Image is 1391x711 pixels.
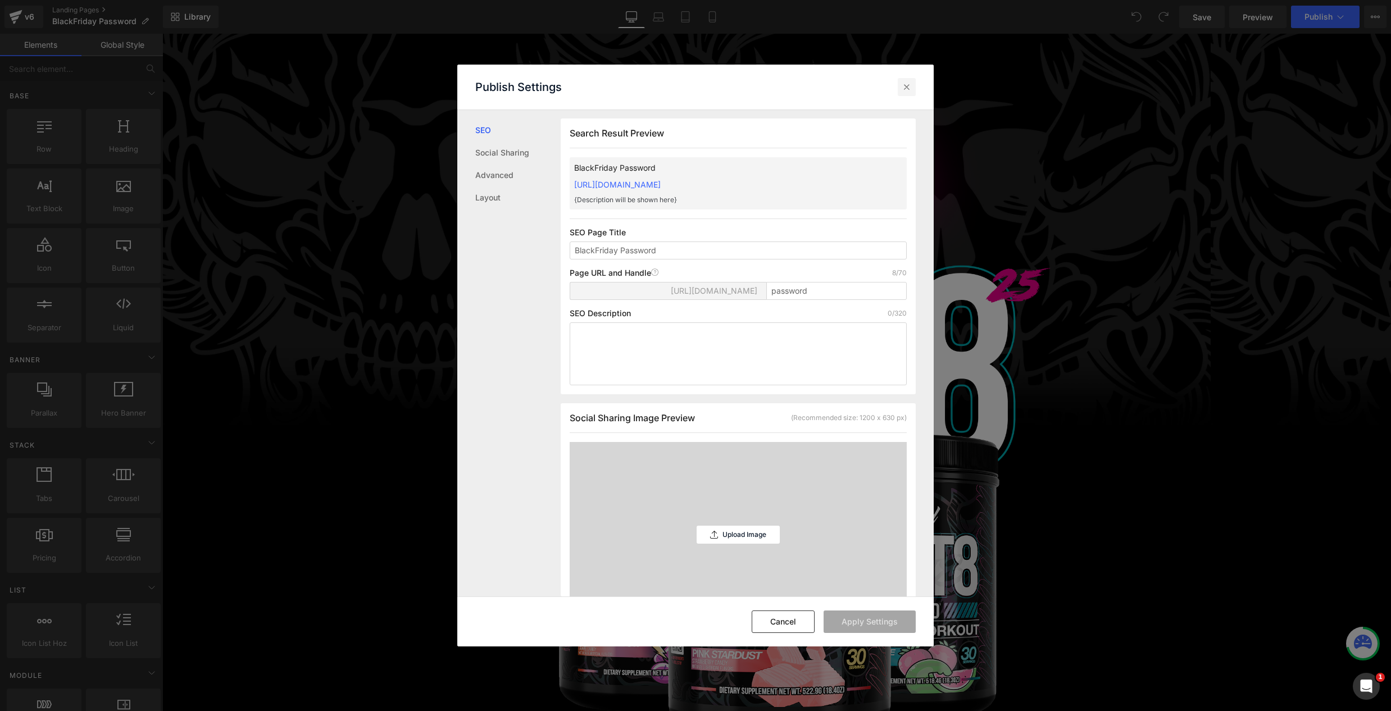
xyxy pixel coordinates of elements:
[570,228,907,237] p: SEO Page Title
[570,127,664,139] span: Search Result Preview
[766,282,907,300] input: Enter page title...
[574,162,866,174] p: BlackFriday Password
[475,142,561,164] a: Social Sharing
[475,80,562,94] p: Publish Settings
[574,195,866,205] p: {Description will be shown here}
[570,309,631,318] p: SEO Description
[671,286,757,295] span: [URL][DOMAIN_NAME]
[1376,673,1385,682] span: 1
[570,412,695,423] span: Social Sharing Image Preview
[475,164,561,186] a: Advanced
[475,119,561,142] a: SEO
[1353,673,1380,700] iframe: Intercom live chat
[824,610,916,633] button: Apply Settings
[574,180,661,189] a: [URL][DOMAIN_NAME]
[892,268,907,277] p: 8/70
[888,309,907,318] p: 0/320
[475,186,561,209] a: Layout
[722,531,766,539] p: Upload Image
[752,610,815,633] button: Cancel
[791,413,907,423] div: (Recommended size: 1200 x 630 px)
[570,241,907,259] input: Enter your page title...
[570,268,659,277] p: Page URL and Handle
